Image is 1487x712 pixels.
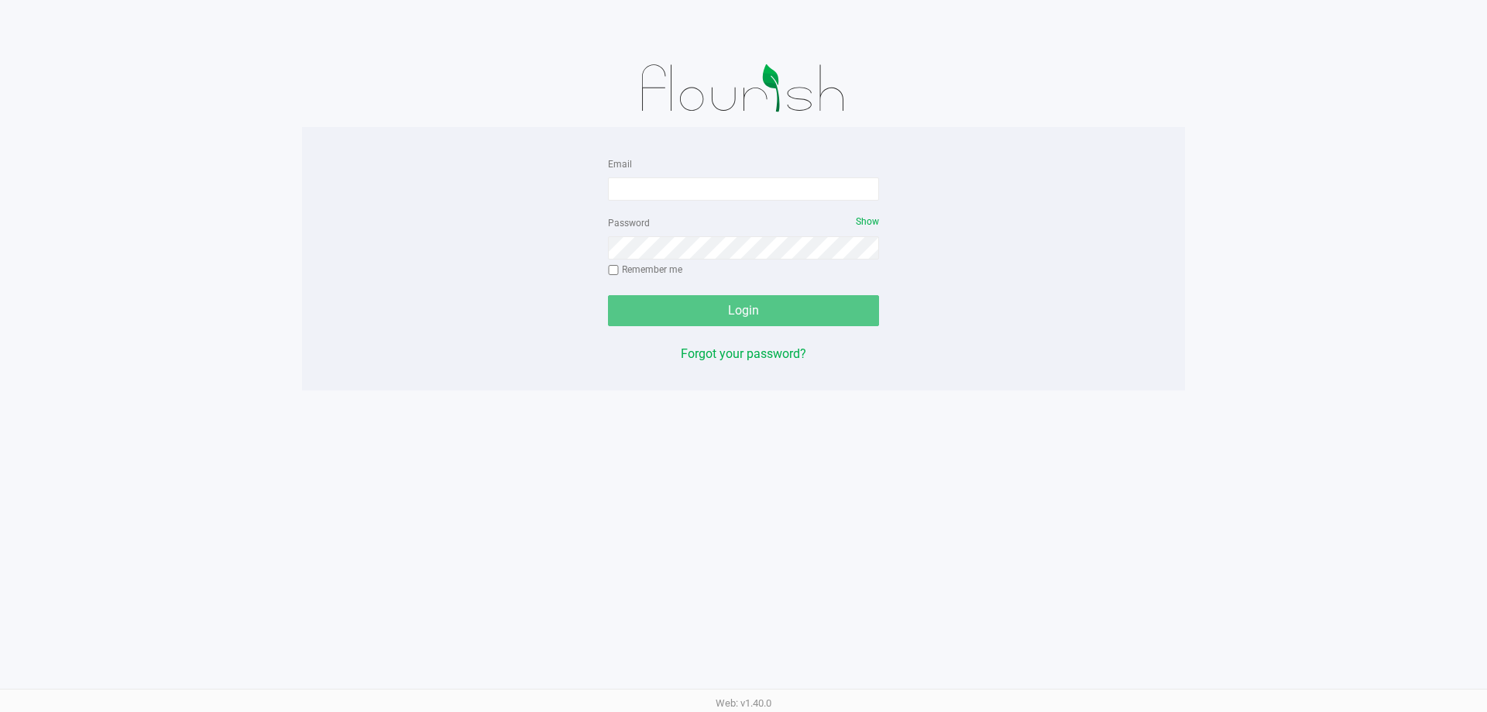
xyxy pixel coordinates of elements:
span: Show [856,216,879,227]
label: Password [608,216,650,230]
label: Email [608,157,632,171]
input: Remember me [608,265,619,276]
button: Forgot your password? [681,345,806,363]
label: Remember me [608,263,682,277]
span: Web: v1.40.0 [716,697,771,709]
